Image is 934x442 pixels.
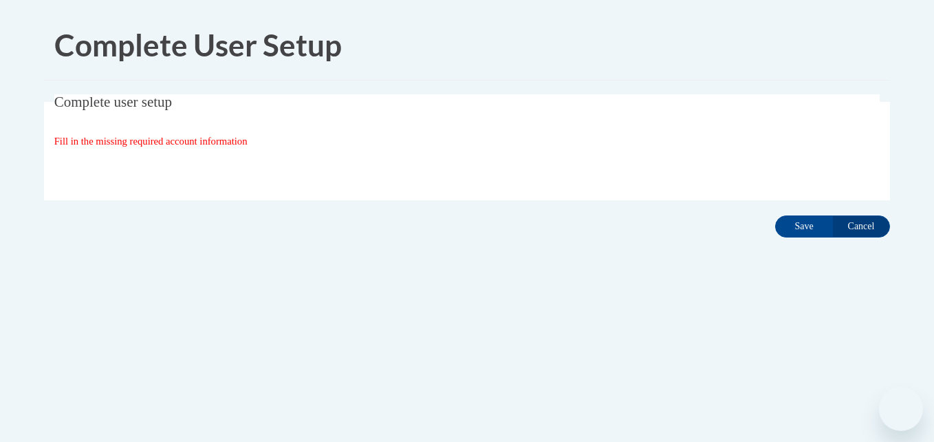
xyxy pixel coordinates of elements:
[832,215,890,238] input: Cancel
[54,27,342,63] span: Complete User Setup
[54,136,248,147] span: Fill in the missing required account information
[879,387,923,431] iframe: Button to launch messaging window
[54,94,172,110] span: Complete user setup
[775,215,833,238] input: Save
